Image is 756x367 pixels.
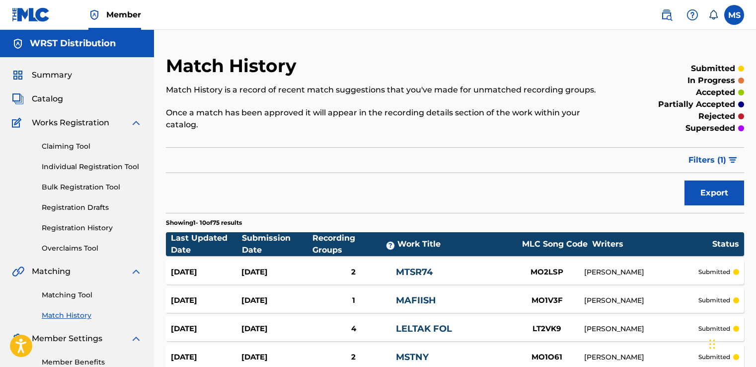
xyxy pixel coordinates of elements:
p: submitted [698,296,730,305]
div: Status [712,238,739,250]
div: [DATE] [241,267,312,278]
p: Match History is a record of recent match suggestions that you've made for unmatched recording gr... [166,84,611,96]
p: partially accepted [658,98,735,110]
a: CatalogCatalog [12,93,63,105]
span: Works Registration [32,117,109,129]
a: Overclaims Tool [42,243,142,254]
img: Summary [12,69,24,81]
div: [DATE] [171,295,241,306]
iframe: Chat Widget [706,319,756,367]
span: Catalog [32,93,63,105]
a: Registration History [42,223,142,233]
img: search [661,9,673,21]
p: submitted [698,324,730,333]
div: [PERSON_NAME] [584,352,698,363]
p: Once a match has been approved it will appear in the recording details section of the work within... [166,107,611,131]
p: superseded [685,122,735,134]
p: Showing 1 - 10 of 75 results [166,218,242,227]
img: Works Registration [12,117,25,129]
a: Match History [42,310,142,321]
a: SummarySummary [12,69,72,81]
div: User Menu [724,5,744,25]
a: Claiming Tool [42,141,142,152]
img: Catalog [12,93,24,105]
div: MO2LSP [510,267,584,278]
div: Last Updated Date [171,232,242,256]
img: expand [130,117,142,129]
div: Recording Groups [312,232,397,256]
img: Accounts [12,38,24,50]
span: Matching [32,266,71,277]
button: Export [684,181,744,205]
span: Summary [32,69,72,81]
div: Work Title [397,238,518,250]
img: Matching [12,266,24,277]
p: rejected [698,110,735,122]
h2: Match History [166,55,302,77]
a: MTSR74 [396,267,433,277]
span: ? [386,242,394,250]
div: MO1V3F [510,295,584,306]
div: 4 [311,323,396,335]
div: LT2VK9 [510,323,584,335]
div: [DATE] [171,267,241,278]
p: accepted [696,87,735,98]
a: Matching Tool [42,290,142,300]
div: 1 [311,295,396,306]
div: [DATE] [241,323,312,335]
button: Filters (1) [682,148,744,173]
p: submitted [691,63,735,75]
img: MLC Logo [12,7,50,22]
div: Submission Date [242,232,313,256]
img: expand [130,333,142,345]
img: filter [729,157,737,163]
div: Drag [709,329,715,359]
img: help [686,9,698,21]
a: Registration Drafts [42,202,142,213]
div: [PERSON_NAME] [584,267,698,277]
a: Individual Registration Tool [42,162,142,172]
div: [DATE] [241,295,312,306]
span: Member Settings [32,333,102,345]
a: LELTAK FOL [396,323,452,334]
div: [DATE] [241,352,312,363]
p: submitted [698,353,730,362]
img: Top Rightsholder [88,9,100,21]
div: 2 [311,267,396,278]
div: MO1O61 [510,352,584,363]
div: Writers [592,238,712,250]
iframe: Resource Center [728,229,756,309]
h5: WRST Distribution [30,38,116,49]
img: expand [130,266,142,277]
div: [PERSON_NAME] [584,324,698,334]
div: [DATE] [171,352,241,363]
p: in progress [687,75,735,87]
span: Member [106,9,141,20]
img: Member Settings [12,333,24,345]
div: MLC Song Code [518,238,592,250]
a: MAFIISH [396,295,436,306]
a: Bulk Registration Tool [42,182,142,192]
div: Help [682,5,702,25]
a: Public Search [657,5,677,25]
p: submitted [698,268,730,276]
span: Filters ( 1 ) [688,154,726,166]
div: 2 [311,352,396,363]
div: Notifications [708,10,718,20]
div: [PERSON_NAME] [584,295,698,306]
div: [DATE] [171,323,241,335]
a: MSTNY [396,352,429,363]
